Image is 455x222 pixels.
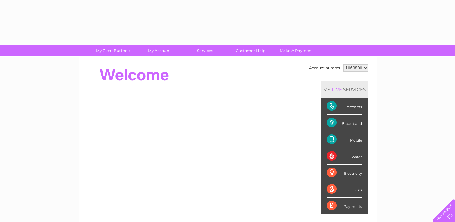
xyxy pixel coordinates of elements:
[330,87,343,92] div: LIVE
[321,81,368,98] div: MY SERVICES
[180,45,230,56] a: Services
[327,165,362,181] div: Electricity
[134,45,184,56] a: My Account
[226,45,275,56] a: Customer Help
[89,45,138,56] a: My Clear Business
[308,63,342,73] td: Account number
[327,115,362,131] div: Broadband
[327,148,362,165] div: Water
[272,45,321,56] a: Make A Payment
[327,98,362,115] div: Telecoms
[327,198,362,214] div: Payments
[327,181,362,198] div: Gas
[327,131,362,148] div: Mobile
